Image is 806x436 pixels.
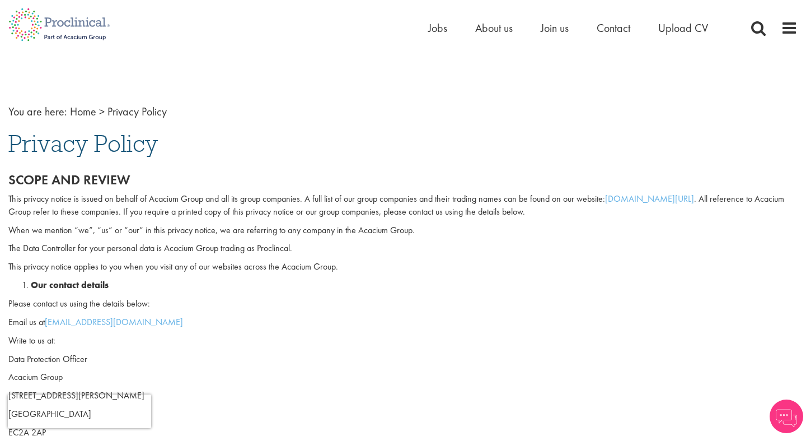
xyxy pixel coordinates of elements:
p: This privacy notice is issued on behalf of Acacium Group and all its group companies. A full list... [8,193,798,219]
a: breadcrumb link [70,104,96,119]
p: Please contact us using the details below: [8,298,798,310]
img: Chatbot [770,400,803,433]
p: Acacium Group [8,371,798,384]
span: Privacy Policy [107,104,167,119]
p: Email us at [8,316,798,329]
p: The Data Controller for your personal data is Acacium Group trading as Proclincal. [8,242,798,255]
strong: Our contact details [31,279,109,291]
iframe: reCAPTCHA [8,395,151,428]
p: [STREET_ADDRESS][PERSON_NAME] [8,389,798,402]
span: Privacy Policy [8,128,158,159]
h2: Scope and review [8,173,798,187]
a: About us [475,21,513,35]
a: Jobs [428,21,447,35]
p: This privacy notice applies to you when you visit any of our websites across the Acacium Group. [8,261,798,273]
p: Write to us at: [8,335,798,347]
p: Data Protection Officer [8,353,798,366]
a: [DOMAIN_NAME][URL] [605,193,694,205]
span: > [99,104,105,119]
a: Contact [597,21,630,35]
p: When we mention “we”, “us” or “our” in this privacy notice, we are referring to any company in th... [8,224,798,237]
span: You are here: [8,104,67,119]
a: [EMAIL_ADDRESS][DOMAIN_NAME] [45,316,183,328]
p: [GEOGRAPHIC_DATA] [8,408,798,421]
a: Upload CV [658,21,708,35]
a: Join us [541,21,569,35]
